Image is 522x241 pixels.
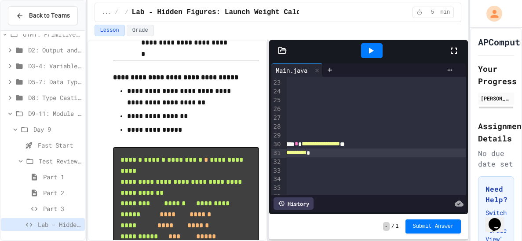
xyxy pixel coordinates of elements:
div: 35 [271,184,282,193]
h2: Your Progress [478,63,514,87]
span: / [125,9,128,16]
div: 30 [271,140,282,149]
span: D3-4: Variables and Input [28,61,81,70]
div: 26 [271,105,282,114]
div: 28 [271,122,282,131]
h2: Assignment Details [478,120,514,145]
span: Part 3 [43,204,81,213]
span: Submit Answer [412,223,454,230]
span: D9-11: Module Wrap Up [28,109,81,118]
span: Lab - Hidden Figures: Launch Weight Calculator [38,220,81,229]
div: 36 [271,192,282,201]
span: 1 [395,223,398,230]
span: min [440,9,450,16]
div: 25 [271,96,282,105]
div: History [274,197,314,210]
span: Back to Teams [29,11,70,20]
h3: Need Help? [485,184,507,205]
span: D8: Type Casting [28,93,81,102]
div: 33 [271,167,282,175]
div: [PERSON_NAME] [481,94,511,102]
button: Lesson [95,25,125,36]
span: Lab - Hidden Figures: Launch Weight Calculator [132,7,326,18]
div: 32 [271,158,282,167]
div: 34 [271,175,282,184]
div: My Account [477,4,504,24]
div: 23 [271,78,282,87]
span: 5 [425,9,439,16]
span: Part 2 [43,188,81,197]
div: Main.java [271,66,312,75]
span: Day 9 [33,125,81,134]
span: Part 1 [43,172,81,182]
button: Submit Answer [405,219,461,234]
div: No due date set [478,148,514,169]
iframe: chat widget [485,206,513,232]
div: 31 [271,149,282,158]
span: / [391,223,394,230]
span: U1M1: Primitives, Variables, Basic I/O [23,30,81,39]
span: D5-7: Data Types and Number Calculations [28,77,81,86]
span: D2: Output and Compiling Code [28,45,81,55]
span: ... [102,9,112,16]
span: Test Review (35 mins) [39,156,81,166]
button: Grade [127,25,154,36]
div: 27 [271,114,282,122]
div: 29 [271,131,282,140]
div: 24 [271,87,282,96]
span: - [383,222,390,231]
div: Main.java [271,63,323,77]
button: Back to Teams [8,6,78,25]
span: Fast Start [38,141,81,150]
span: / [115,9,118,16]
